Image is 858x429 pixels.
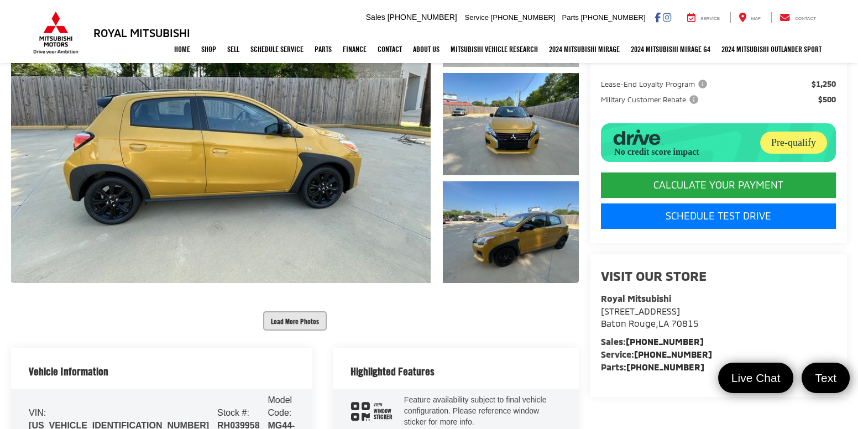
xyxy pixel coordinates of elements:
strong: Parts: [601,362,704,372]
span: Stock #: [217,408,249,417]
a: [PHONE_NUMBER] [626,336,704,347]
: CALCULATE YOUR PAYMENT [601,172,836,198]
a: Schedule Service: Opens in a new tab [245,35,309,63]
strong: Service: [601,349,712,359]
a: Text [802,363,850,393]
a: Mitsubishi Vehicle Research [445,35,543,63]
a: Schedule Test Drive [601,203,836,229]
a: 2024 Mitsubishi Mirage [543,35,625,63]
span: $500 [818,94,836,105]
strong: Royal Mitsubishi [601,293,671,304]
span: [STREET_ADDRESS] [601,306,680,316]
span: Live Chat [726,370,786,385]
span: [PHONE_NUMBER] [388,13,457,22]
a: Facebook: Click to visit our Facebook page [655,13,661,22]
span: View [374,402,393,408]
a: Shop [196,35,222,63]
span: Contact [795,16,816,21]
span: Text [809,370,842,385]
div: window sticker [350,401,393,421]
span: Map [751,16,761,21]
span: , [601,318,699,328]
span: Window [374,408,393,414]
a: Service [679,12,728,23]
h2: Vehicle Information [29,365,108,378]
img: Mitsubishi [31,11,81,54]
span: Military Customer Rebate [601,94,700,105]
span: 70815 [671,318,699,328]
span: Sticker [374,414,393,420]
span: [PHONE_NUMBER] [580,13,645,22]
button: Load More Photos [263,311,327,331]
a: Expand Photo 3 [443,181,579,284]
a: Finance [337,35,372,63]
h2: Visit our Store [601,269,836,283]
span: $1,250 [812,79,836,90]
h2: Highlighted Features [350,365,435,378]
img: 2024 Mitsubishi Mirage Black Edition [441,180,580,285]
span: Service [700,16,720,21]
button: Lease-End Loyalty Program [601,79,711,90]
a: [PHONE_NUMBER] [626,362,704,372]
a: Parts: Opens in a new tab [309,35,337,63]
a: Contact [771,12,824,23]
a: Instagram: Click to visit our Instagram page [663,13,671,22]
a: 2024 Mitsubishi Mirage G4 [625,35,716,63]
span: Baton Rouge [601,318,656,328]
span: Model Code: [268,395,292,417]
button: Military Customer Rebate [601,94,702,105]
a: 2024 Mitsubishi Outlander SPORT [716,35,827,63]
span: [PHONE_NUMBER] [491,13,556,22]
a: [STREET_ADDRESS] Baton Rouge,LA 70815 [601,306,699,329]
h3: Royal Mitsubishi [93,27,190,39]
span: LA [658,318,669,328]
span: Sales [366,13,385,22]
a: Live Chat [718,363,794,393]
a: About Us [407,35,445,63]
span: Parts [562,13,578,22]
a: Sell [222,35,245,63]
a: [PHONE_NUMBER] [634,349,712,359]
img: 2024 Mitsubishi Mirage Black Edition [441,72,580,176]
a: Home [169,35,196,63]
span: Service [465,13,489,22]
a: Expand Photo 2 [443,73,579,175]
strong: Sales: [601,336,704,347]
span: VIN: [29,408,46,417]
span: Lease-End Loyalty Program [601,79,709,90]
span: Feature availability subject to final vehicle configuration. Please reference window sticker for ... [404,395,547,426]
a: Map [730,12,769,23]
a: Contact [372,35,407,63]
